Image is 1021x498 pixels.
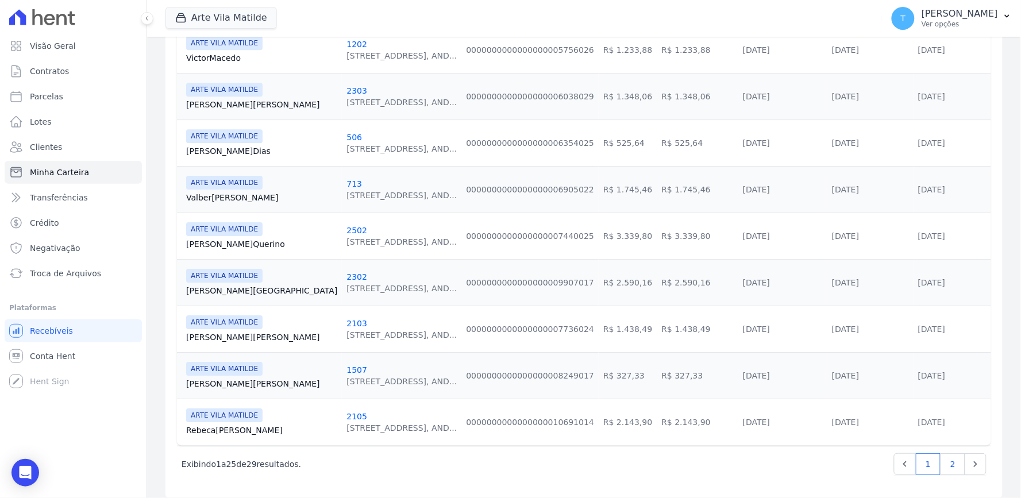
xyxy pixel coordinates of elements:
td: R$ 3.339,80 [599,213,657,259]
div: Open Intercom Messenger [11,459,39,487]
span: Troca de Arquivos [30,268,101,279]
a: [DATE] [832,418,859,427]
div: [STREET_ADDRESS], AND... [346,50,457,61]
span: Crédito [30,217,59,229]
a: [DATE] [743,45,770,55]
a: [DATE] [918,185,945,194]
a: Recebíveis [5,319,142,342]
td: R$ 3.339,80 [657,213,738,259]
a: [DATE] [743,92,770,101]
a: Visão Geral [5,34,142,57]
a: [DATE] [743,138,770,148]
span: ARTE VILA MATILDE [186,129,263,143]
a: [DATE] [832,92,859,101]
a: [DATE] [832,371,859,380]
a: Transferências [5,186,142,209]
span: Minha Carteira [30,167,89,178]
a: 0000000000000000010691014 [466,418,594,427]
a: [PERSON_NAME][PERSON_NAME] [186,378,337,389]
div: [STREET_ADDRESS], AND... [346,283,457,294]
a: Clientes [5,136,142,159]
p: Ver opções [922,20,998,29]
div: [STREET_ADDRESS], AND... [346,376,457,387]
a: [DATE] [918,371,945,380]
td: R$ 1.233,88 [657,26,738,73]
p: [PERSON_NAME] [922,8,998,20]
a: 0000000000000000009907017 [466,278,594,287]
a: [DATE] [918,138,945,148]
span: ARTE VILA MATILDE [186,36,263,50]
a: Crédito [5,211,142,234]
a: 713 [346,179,362,188]
a: Lotes [5,110,142,133]
td: R$ 2.143,90 [599,399,657,445]
a: [DATE] [918,418,945,427]
a: 2103 [346,319,367,328]
td: R$ 2.143,90 [657,399,738,445]
span: 25 [226,460,237,469]
a: 1202 [346,40,367,49]
a: [PERSON_NAME][PERSON_NAME] [186,99,337,110]
a: 1 [916,453,941,475]
a: 0000000000000000007736024 [466,325,594,334]
div: Plataformas [9,301,137,315]
td: R$ 525,64 [657,119,738,166]
a: [PERSON_NAME][GEOGRAPHIC_DATA] [186,285,337,296]
span: ARTE VILA MATILDE [186,269,263,283]
a: Previous [894,453,916,475]
a: 0000000000000000006038029 [466,92,594,101]
span: ARTE VILA MATILDE [186,83,263,96]
a: [DATE] [832,325,859,334]
a: Rebeca[PERSON_NAME] [186,424,337,436]
span: ARTE VILA MATILDE [186,176,263,190]
td: R$ 2.590,16 [657,259,738,306]
a: 506 [346,133,362,142]
td: R$ 1.745,46 [599,166,657,213]
a: [DATE] [743,278,770,287]
span: T [901,14,906,22]
a: [DATE] [832,138,859,148]
a: [PERSON_NAME]Dias [186,145,337,157]
a: Next [965,453,987,475]
div: [STREET_ADDRESS], AND... [346,96,457,108]
td: R$ 1.348,06 [599,73,657,119]
a: [DATE] [918,92,945,101]
span: ARTE VILA MATILDE [186,315,263,329]
a: Contratos [5,60,142,83]
a: 1507 [346,365,367,375]
div: [STREET_ADDRESS], AND... [346,329,457,341]
a: 2105 [346,412,367,421]
a: Negativação [5,237,142,260]
a: Minha Carteira [5,161,142,184]
td: R$ 327,33 [599,352,657,399]
td: R$ 2.590,16 [599,259,657,306]
span: 1 [216,460,221,469]
a: 2303 [346,86,367,95]
a: Parcelas [5,85,142,108]
a: [DATE] [743,231,770,241]
td: R$ 525,64 [599,119,657,166]
td: R$ 1.348,06 [657,73,738,119]
span: Parcelas [30,91,63,102]
a: 0000000000000000006354025 [466,138,594,148]
span: Clientes [30,141,62,153]
a: 0000000000000000006905022 [466,185,594,194]
span: Lotes [30,116,52,128]
div: [STREET_ADDRESS], AND... [346,422,457,434]
div: [STREET_ADDRESS], AND... [346,236,457,248]
a: [DATE] [918,231,945,241]
span: Transferências [30,192,88,203]
a: 0000000000000000008249017 [466,371,594,380]
span: Conta Hent [30,350,75,362]
a: 0000000000000000007440025 [466,231,594,241]
button: Arte Vila Matilde [165,7,277,29]
span: Recebíveis [30,325,73,337]
span: 29 [246,460,257,469]
a: [DATE] [743,418,770,427]
a: Troca de Arquivos [5,262,142,285]
a: [DATE] [743,325,770,334]
td: R$ 1.438,49 [599,306,657,352]
a: [DATE] [743,371,770,380]
div: [STREET_ADDRESS], AND... [346,143,457,155]
a: [DATE] [832,278,859,287]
